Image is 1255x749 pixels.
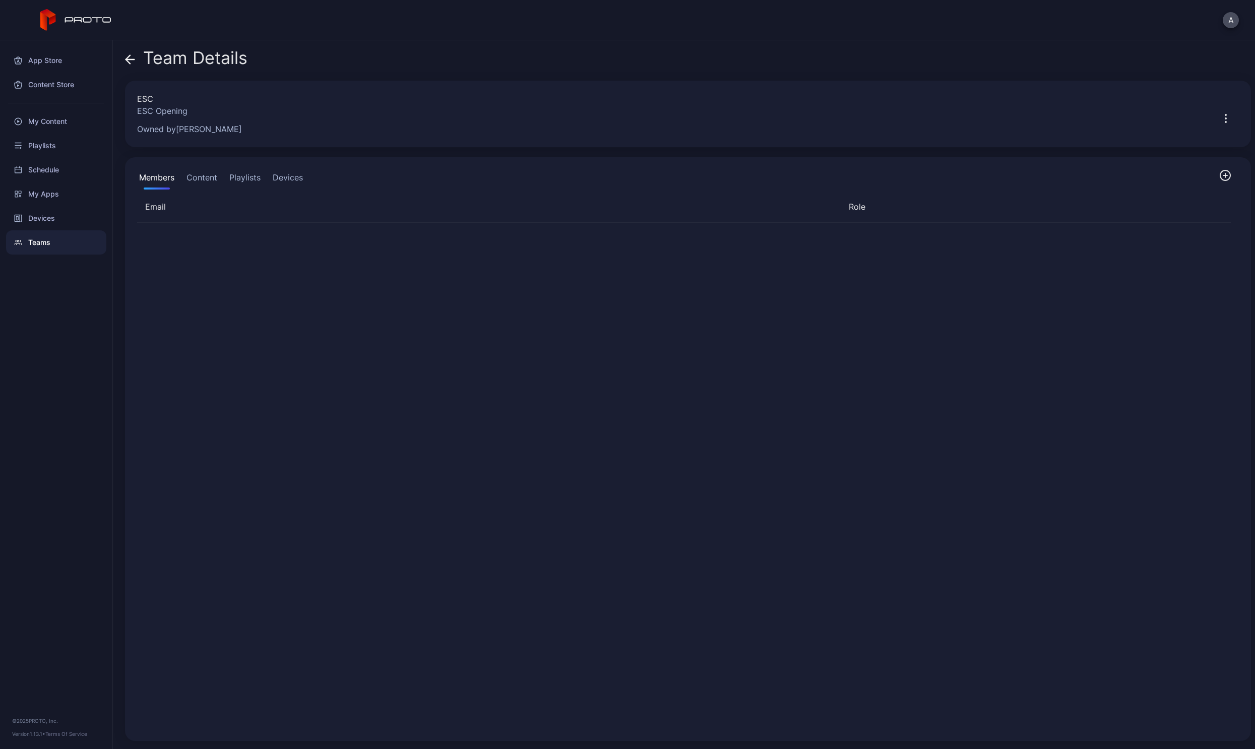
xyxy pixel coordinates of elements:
a: My Content [6,109,106,134]
a: Devices [6,206,106,230]
a: Teams [6,230,106,255]
a: My Apps [6,182,106,206]
div: © 2025 PROTO, Inc. [12,717,100,725]
a: Playlists [6,134,106,158]
span: Version 1.13.1 • [12,731,45,737]
div: Email [145,201,841,213]
a: Schedule [6,158,106,182]
a: App Store [6,48,106,73]
button: Content [184,169,219,190]
a: Terms Of Service [45,731,87,737]
button: A [1223,12,1239,28]
button: Devices [271,169,305,190]
div: ESC Opening [137,105,1201,117]
button: Playlists [227,169,263,190]
div: Team Details [125,48,247,73]
div: Role [849,201,1197,213]
button: Members [137,169,176,190]
div: ESC [137,93,1201,105]
div: Owned by [PERSON_NAME] [137,123,1201,135]
a: Content Store [6,73,106,97]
